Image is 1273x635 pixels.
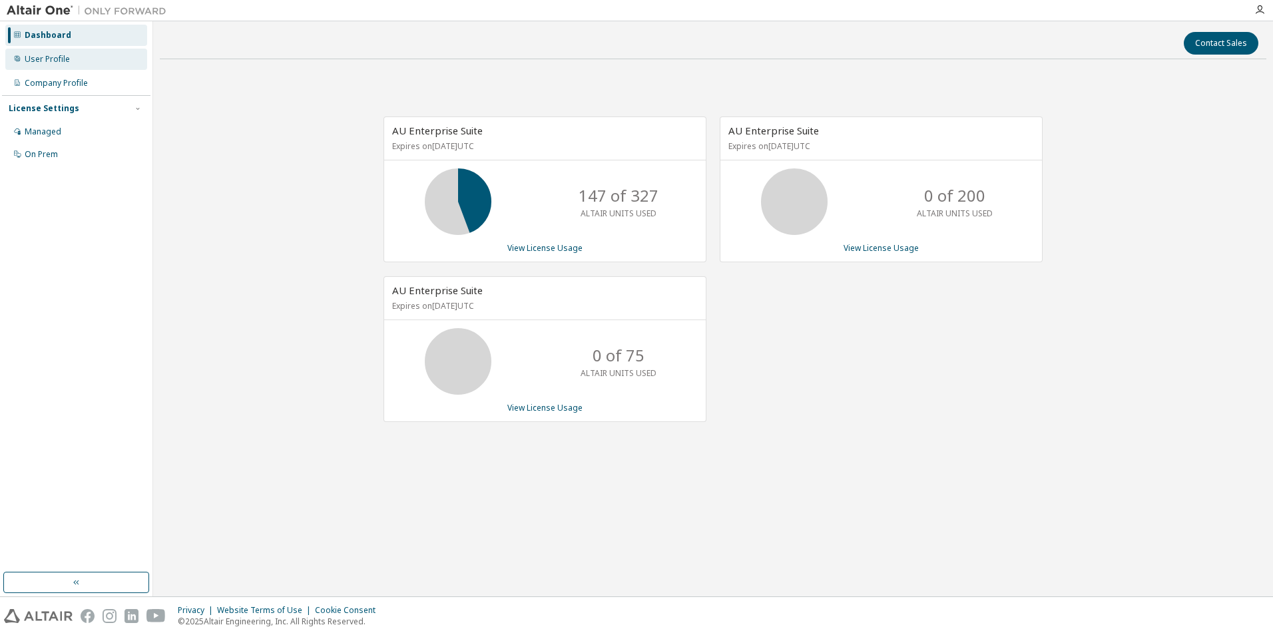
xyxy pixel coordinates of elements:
p: Expires on [DATE] UTC [728,140,1031,152]
p: Expires on [DATE] UTC [392,300,694,312]
p: © 2025 Altair Engineering, Inc. All Rights Reserved. [178,616,383,627]
img: altair_logo.svg [4,609,73,623]
div: User Profile [25,54,70,65]
span: AU Enterprise Suite [392,124,483,137]
p: ALTAIR UNITS USED [581,367,656,379]
img: facebook.svg [81,609,95,623]
div: Cookie Consent [315,605,383,616]
img: linkedin.svg [125,609,138,623]
div: Privacy [178,605,217,616]
span: AU Enterprise Suite [392,284,483,297]
p: ALTAIR UNITS USED [581,208,656,219]
a: View License Usage [844,242,919,254]
p: 147 of 327 [579,184,658,207]
p: Expires on [DATE] UTC [392,140,694,152]
div: Company Profile [25,78,88,89]
img: Altair One [7,4,173,17]
div: On Prem [25,149,58,160]
p: 0 of 200 [924,184,985,207]
div: Managed [25,126,61,137]
a: View License Usage [507,242,583,254]
button: Contact Sales [1184,32,1258,55]
img: youtube.svg [146,609,166,623]
div: Dashboard [25,30,71,41]
div: Website Terms of Use [217,605,315,616]
p: 0 of 75 [593,344,644,367]
a: View License Usage [507,402,583,413]
img: instagram.svg [103,609,117,623]
div: License Settings [9,103,79,114]
span: AU Enterprise Suite [728,124,819,137]
p: ALTAIR UNITS USED [917,208,993,219]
